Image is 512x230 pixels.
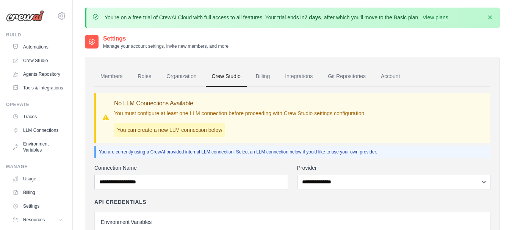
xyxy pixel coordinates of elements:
a: Tools & Integrations [9,82,66,94]
a: Settings [9,200,66,212]
h3: No LLM Connections Available [114,99,366,108]
p: Manage your account settings, invite new members, and more. [103,43,230,49]
a: Environment Variables [9,138,66,156]
a: Roles [132,66,157,87]
button: Resources [9,214,66,226]
div: Build [6,32,66,38]
a: Agents Repository [9,68,66,80]
label: Provider [297,164,491,172]
label: Connection Name [94,164,288,172]
a: Automations [9,41,66,53]
a: Crew Studio [206,66,247,87]
a: Billing [250,66,276,87]
p: You're on a free trial of CrewAI Cloud with full access to all features. Your trial ends in , aft... [105,14,450,21]
a: LLM Connections [9,124,66,136]
a: Crew Studio [9,55,66,67]
a: Usage [9,173,66,185]
p: You are currently using a CrewAI provided internal LLM connection. Select an LLM connection below... [99,149,487,155]
strong: 7 days [304,14,321,20]
a: View plans [423,14,448,20]
a: Traces [9,111,66,123]
p: You can create a new LLM connection below [114,123,225,137]
h2: Settings [103,34,230,43]
img: Logo [6,10,44,22]
div: Manage [6,164,66,170]
a: Account [375,66,406,87]
span: Resources [23,217,45,223]
h4: API Credentials [94,198,146,206]
p: You must configure at least one LLM connection before proceeding with Crew Studio settings config... [114,110,366,117]
a: Billing [9,186,66,199]
a: Members [94,66,128,87]
a: Organization [160,66,202,87]
a: Git Repositories [322,66,372,87]
div: Operate [6,102,66,108]
a: Integrations [279,66,319,87]
h3: Environment Variables [101,218,484,226]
